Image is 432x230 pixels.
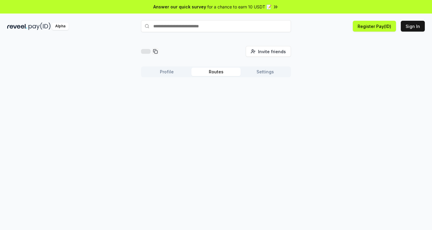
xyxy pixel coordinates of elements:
[52,23,69,30] div: Alpha
[153,4,206,10] span: Answer our quick survey
[353,21,396,32] button: Register Pay(ID)
[241,68,290,76] button: Settings
[246,46,291,57] button: Invite friends
[191,68,241,76] button: Routes
[258,48,286,55] span: Invite friends
[207,4,271,10] span: for a chance to earn 10 USDT 📝
[142,68,191,76] button: Profile
[401,21,425,32] button: Sign In
[7,23,27,30] img: reveel_dark
[28,23,51,30] img: pay_id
